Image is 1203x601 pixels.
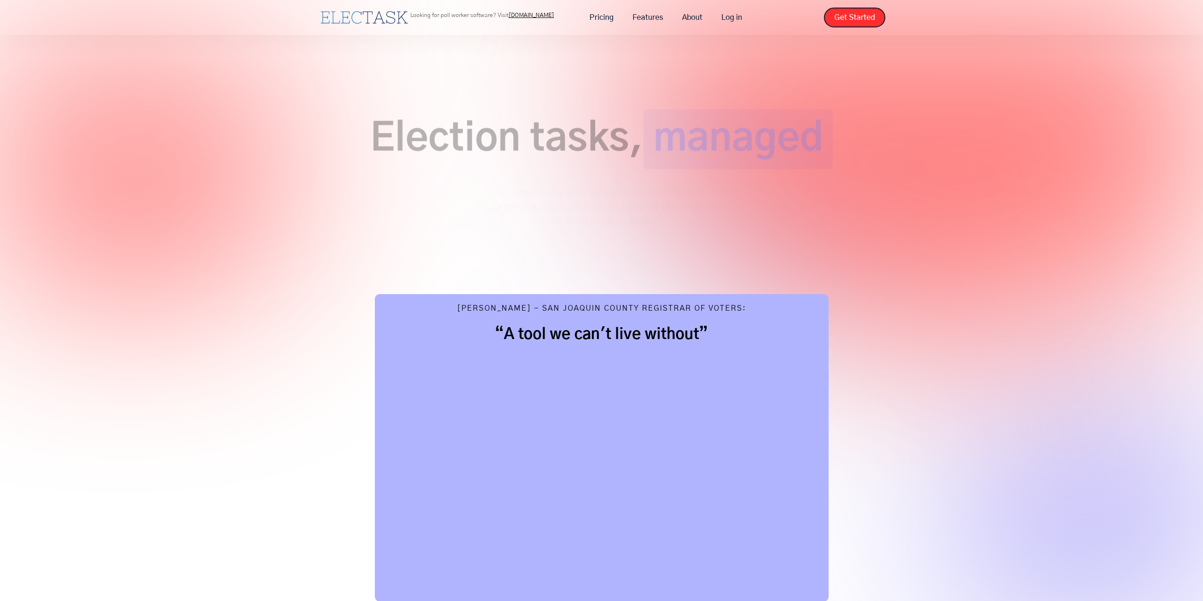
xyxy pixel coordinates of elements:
a: home [318,9,410,26]
p: Dramatically improve accountability and communication with Electask and never miss an election de... [484,186,720,228]
a: Features [623,8,673,27]
a: [DOMAIN_NAME] [509,12,554,18]
a: About [673,8,712,27]
span: managed [643,109,833,169]
a: Get Started [824,8,885,27]
div: [PERSON_NAME] - San Joaquin County Registrar of Voters: [457,304,746,315]
p: Looking for poll worker software? Visit [410,12,554,18]
a: Log in [712,8,752,27]
span: Election tasks, [370,109,643,169]
iframe: Vimeo embed [394,348,810,583]
a: Pricing [580,8,623,27]
h2: “A tool we can't live without” [394,325,810,344]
